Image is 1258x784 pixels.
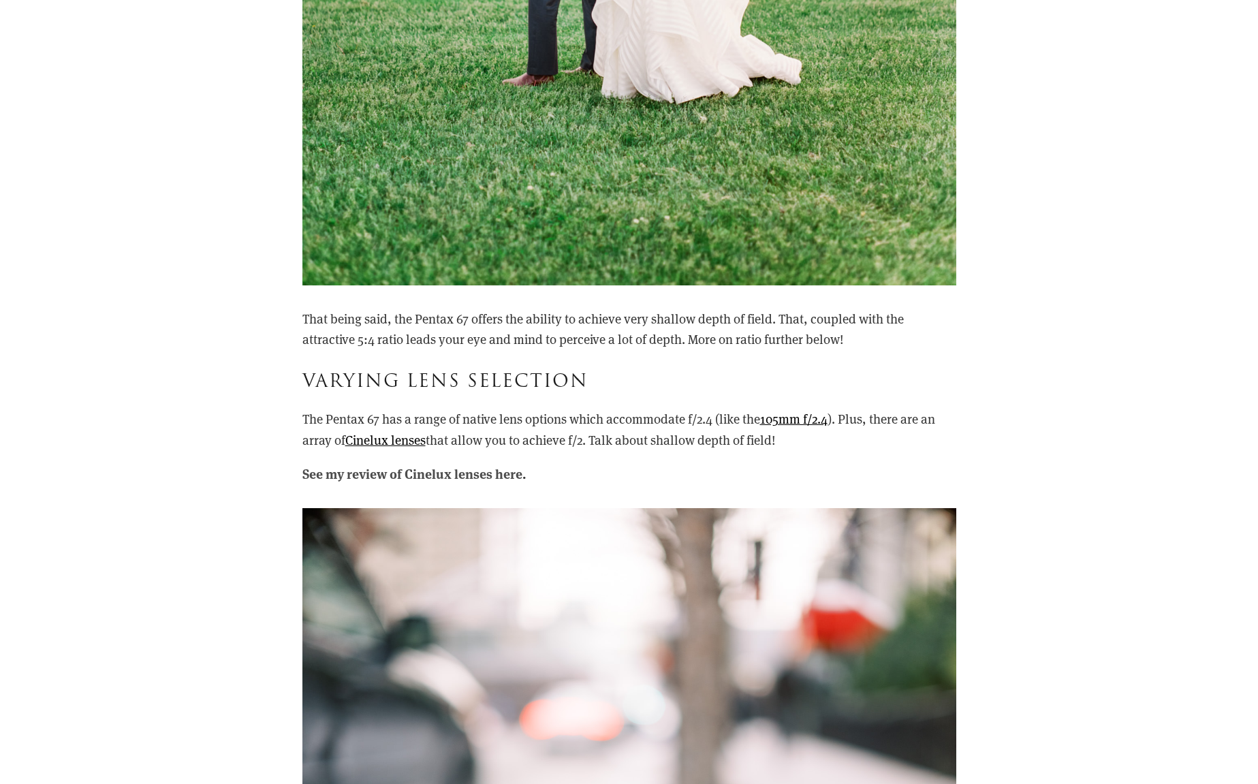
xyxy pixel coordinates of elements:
p: That being said, the Pentax 67 offers the ability to achieve very shallow depth of field. That, c... [302,309,956,350]
h3: Varying Lens Selection [302,368,956,396]
a: Cinelux lenses [345,431,426,448]
p: The Pentax 67 has a range of native lens options which accommodate f/2.4 (like the ). Plus, there... [302,409,956,450]
strong: See my review of Cinelux lenses here [302,464,522,482]
a: See my review of Cinelux lenses here [302,465,522,482]
strong: . [522,464,526,482]
a: 105mm f/2.4 [760,410,828,427]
